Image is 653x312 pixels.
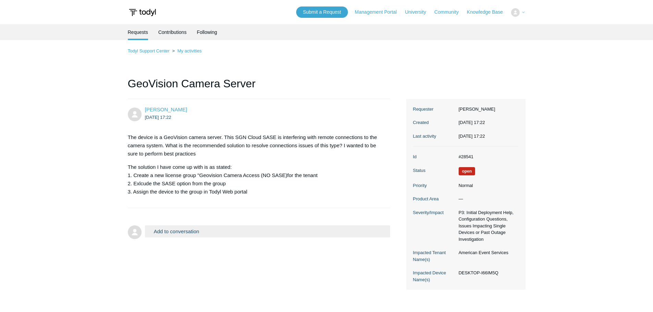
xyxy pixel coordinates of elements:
[128,48,171,53] li: Todyl Support Center
[467,9,510,16] a: Knowledge Base
[128,133,384,158] p: The device is a GeoVision camera server. This SGN Cloud SASE is interfering with remote connectio...
[128,75,390,99] h1: GeoVision Camera Server
[455,153,519,160] dd: #28541
[128,24,148,40] li: Requests
[158,24,187,40] a: Contributions
[455,196,519,202] dd: —
[145,225,390,237] button: Add to conversation
[459,167,475,175] span: We are working on a response for you
[413,106,455,113] dt: Requester
[434,9,465,16] a: Community
[413,167,455,174] dt: Status
[145,107,187,112] span: John Kilgore
[455,106,519,113] dd: [PERSON_NAME]
[455,249,519,256] dd: American Event Services
[128,48,170,53] a: Todyl Support Center
[145,115,171,120] time: 2025-09-30T17:22:46Z
[413,119,455,126] dt: Created
[455,270,519,276] dd: DESKTOP-I66IM5Q
[128,163,384,196] p: The solution I have come up with is as stated: 1. Create a new license group "Geovision Camera Ac...
[455,182,519,189] dd: Normal
[413,270,455,283] dt: Impacted Device Name(s)
[459,134,485,139] time: 2025-09-30T17:22:46+00:00
[145,107,187,112] a: [PERSON_NAME]
[455,209,519,243] dd: P3: Initial Deployment Help, Configuration Questions, Issues Impacting Single Devices or Past Out...
[459,120,485,125] time: 2025-09-30T17:22:46+00:00
[413,182,455,189] dt: Priority
[413,249,455,263] dt: Impacted Tenant Name(s)
[413,133,455,140] dt: Last activity
[413,209,455,216] dt: Severity/Impact
[177,48,202,53] a: My activities
[197,24,217,40] a: Following
[296,7,348,18] a: Submit a Request
[171,48,202,53] li: My activities
[413,196,455,202] dt: Product Area
[128,6,157,19] img: Todyl Support Center Help Center home page
[355,9,403,16] a: Management Portal
[405,9,433,16] a: University
[413,153,455,160] dt: Id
